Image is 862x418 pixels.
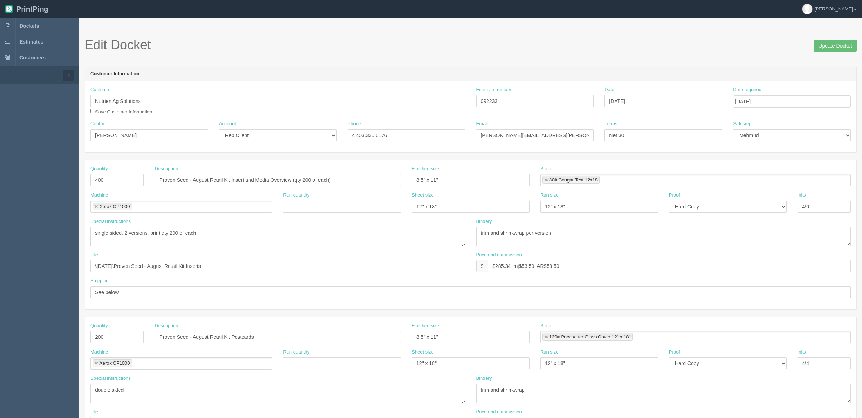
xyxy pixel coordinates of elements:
label: Terms [604,121,617,127]
label: Estimate number [476,86,512,93]
label: Price and commission [476,252,522,259]
textarea: trim and shrinkwrap [476,384,851,403]
label: Quantity [90,323,108,329]
label: Description [155,323,178,329]
label: File [90,252,98,259]
div: 80# Cougar Text 12x18 [549,177,598,182]
label: Bindery [476,218,492,225]
label: Sheet size [412,349,434,356]
label: Machine [90,349,108,356]
label: Finished size [412,323,439,329]
label: Bindery [476,375,492,382]
label: Machine [90,192,108,199]
label: Stock [540,323,552,329]
div: Xerox CP1000 [99,204,130,209]
label: Customer [90,86,111,93]
textarea: double sided [90,384,465,403]
span: Dockets [19,23,39,29]
label: Sheet size [412,192,434,199]
label: Email [476,121,488,127]
label: Special instructions [90,218,131,225]
label: Run size [540,349,559,356]
label: Run size [540,192,559,199]
label: Salesrep [733,121,751,127]
span: Customers [19,55,46,60]
label: Inks [798,349,806,356]
textarea: trim and shrinkwrap per version [476,227,851,246]
label: Proof [669,349,680,356]
label: Description [155,166,178,172]
label: Run quantity [283,192,309,199]
label: Quantity [90,166,108,172]
div: Xerox CP1000 [99,361,130,365]
div: $ [476,260,488,272]
span: Estimates [19,39,43,45]
label: Shipping [90,278,109,284]
label: Finished size [412,166,439,172]
div: Save Customer Information [90,86,465,115]
label: Special instructions [90,375,131,382]
img: avatar_default-7531ab5dedf162e01f1e0bb0964e6a185e93c5c22dfe317fb01d7f8cd2b1632c.jpg [802,4,812,14]
header: Customer Information [85,67,856,81]
label: Date required [733,86,761,93]
label: Inks [798,192,806,199]
img: logo-3e63b451c926e2ac314895c53de4908e5d424f24456219fb08d385ab2e579770.png [5,5,13,13]
input: Enter customer name [90,95,465,107]
label: File [90,409,98,415]
label: Contact [90,121,107,127]
label: Date [604,86,614,93]
label: Phone [348,121,361,127]
h1: Edit Docket [85,38,857,52]
label: Run quantity [283,349,309,356]
label: Account [219,121,236,127]
input: Update Docket [814,40,857,52]
label: Proof [669,192,680,199]
div: 130# Pacesetter Gloss Cover 12" x 18" [549,334,630,339]
label: Stock [540,166,552,172]
textarea: single sided, 2 versions, print qty 200 of each [90,227,465,246]
label: Price and commission [476,409,522,415]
